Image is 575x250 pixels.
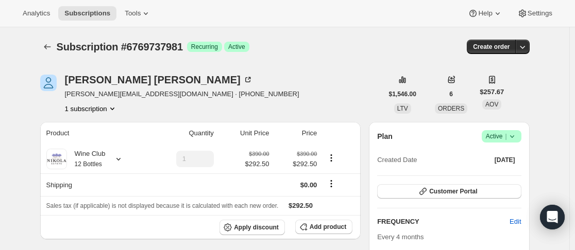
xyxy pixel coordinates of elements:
button: Settings [511,6,559,21]
span: $292.50 [245,159,269,169]
span: Add product [310,223,346,231]
div: Wine Club [67,149,106,169]
button: Edit [503,213,527,230]
button: Analytics [16,6,56,21]
span: Analytics [23,9,50,17]
span: $292.50 [275,159,317,169]
span: [PERSON_NAME][EMAIL_ADDRESS][DOMAIN_NAME] · [PHONE_NUMBER] [65,89,299,99]
img: product img [46,149,67,169]
th: Unit Price [217,122,273,145]
button: Subscriptions [40,40,55,54]
h2: FREQUENCY [377,217,510,227]
h2: Plan [377,131,393,141]
div: [PERSON_NAME] [PERSON_NAME] [65,75,253,85]
small: $390.00 [297,151,317,157]
span: Sales tax (if applicable) is not displayed because it is calculated with each new order. [46,202,279,209]
button: $1,546.00 [383,87,422,101]
button: Product actions [65,103,117,114]
div: Open Intercom Messenger [540,205,565,229]
th: Product [40,122,148,145]
span: Apply discount [234,223,279,231]
span: Subscription #6769737981 [57,41,183,52]
span: 6 [449,90,453,98]
span: $0.00 [300,181,317,189]
span: Recurring [191,43,218,51]
span: $257.67 [480,87,504,97]
small: 12 Bottles [75,160,102,168]
span: Created Date [377,155,417,165]
span: Active [486,131,517,141]
button: Help [462,6,509,21]
span: Subscriptions [64,9,110,17]
span: Customer Portal [429,187,477,195]
button: Subscriptions [58,6,116,21]
span: AOV [485,101,498,108]
button: Product actions [323,152,340,164]
th: Shipping [40,173,148,196]
span: Susan Anderson [40,75,57,91]
th: Quantity [148,122,217,145]
span: Active [228,43,245,51]
span: Edit [510,217,521,227]
span: ORDERS [438,105,464,112]
button: Add product [295,220,352,234]
button: [DATE] [488,153,521,167]
button: Create order [467,40,516,54]
span: | [505,132,506,140]
span: Help [478,9,492,17]
span: Create order [473,43,510,51]
button: Shipping actions [323,178,340,189]
span: [DATE] [495,156,515,164]
span: Tools [125,9,141,17]
button: 6 [443,87,459,101]
span: $292.50 [289,202,313,209]
span: LTV [397,105,408,112]
button: Apply discount [219,220,285,235]
button: Tools [119,6,157,21]
th: Price [272,122,320,145]
span: Every 4 months [377,233,424,241]
span: Settings [528,9,552,17]
button: Customer Portal [377,184,521,199]
span: $1,546.00 [389,90,416,98]
small: $390.00 [249,151,269,157]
